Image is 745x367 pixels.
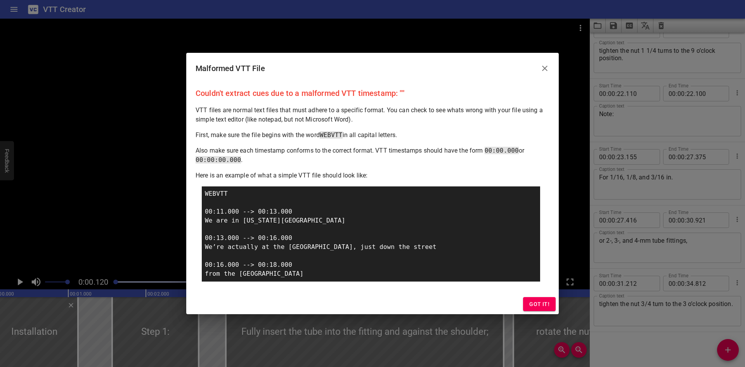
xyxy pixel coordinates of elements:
[529,299,549,309] span: Got it!
[523,297,556,311] button: Got it!
[320,131,343,139] span: WEBVTT
[196,171,549,180] p: Here is an example of what a simple VTT file should look like:
[196,62,265,75] h6: Malformed VTT File
[196,130,549,140] p: First, make sure the file begins with the word in all capital letters.
[196,87,549,99] p: Couldn't extract cues due to a malformed VTT timestamp: ""
[485,147,519,154] span: 00:00.000
[535,59,554,78] button: Close
[196,146,549,165] p: Also make sure each timestamp conforms to the correct format. VTT timestamps should have the form...
[202,186,540,282] div: WEBVTT 00:11.000 --> 00:13.000 We are in [US_STATE][GEOGRAPHIC_DATA] 00:13.000 --> 00:16.000 We’r...
[196,106,549,124] p: VTT files are normal text files that must adhere to a specific format. You can check to see whats...
[196,156,241,163] span: 00:00:00.000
